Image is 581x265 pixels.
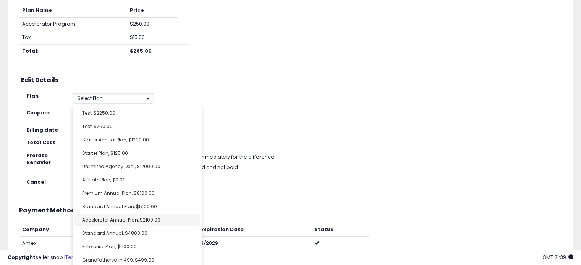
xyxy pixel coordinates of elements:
strong: Cancel [26,178,46,186]
b: $265.00 [130,47,152,55]
strong: Copyright [8,254,36,261]
span: Test, $250.00 [82,123,113,130]
strong: Prorate Behavior [26,152,51,166]
th: Price [127,4,178,17]
button: Select Plan [73,93,155,104]
strong: Plan [26,92,39,100]
strong: Billing date [26,126,58,133]
a: Terms of Use [65,254,98,261]
th: Expiration Date [197,223,311,236]
span: Standard Annual Plan, $5100.00 [82,203,157,210]
span: 2025-10-6 21:39 GMT [542,254,573,261]
strong: Total Cost [26,139,55,146]
span: Grandfathered in 499, $499.00 [82,257,154,263]
span: Accelerator Annual Plan, $2100.00 [82,217,160,223]
span: Enterprise Plan, $1100.00 [82,243,137,250]
td: Amex [19,236,95,250]
th: Company [19,223,95,236]
strong: Coupons [26,109,51,116]
div: - customer will be charged immediately for the difference - the price difference will be forfeite... [67,152,434,173]
span: Test, $2250.00 [82,110,115,116]
span: Standard Annual, $4800.00 [82,230,147,236]
b: Total: [22,47,39,55]
span: Select Plan [78,95,103,101]
span: Starter Annual Plan, $1200.00 [82,137,149,143]
h3: Payment Method [19,207,562,214]
div: seller snap | | [8,254,133,261]
span: Unlimited Agency Deal, $12000.00 [82,163,160,170]
span: Premium Annual Plan, $8160.00 [82,190,155,196]
td: $250.00 [127,17,178,31]
td: $15.00 [127,31,178,45]
th: Status [311,223,370,236]
td: 8/2029 [197,236,311,250]
td: Accelerator Program [19,17,127,31]
span: Starter Plan, $125.00 [82,150,128,156]
th: Plan Name [19,4,127,17]
h3: Edit Details [21,77,560,84]
div: 0 USD per month [67,139,204,146]
td: Tax: [19,31,127,45]
span: Affiliate Plan, $0.00 [82,177,126,183]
